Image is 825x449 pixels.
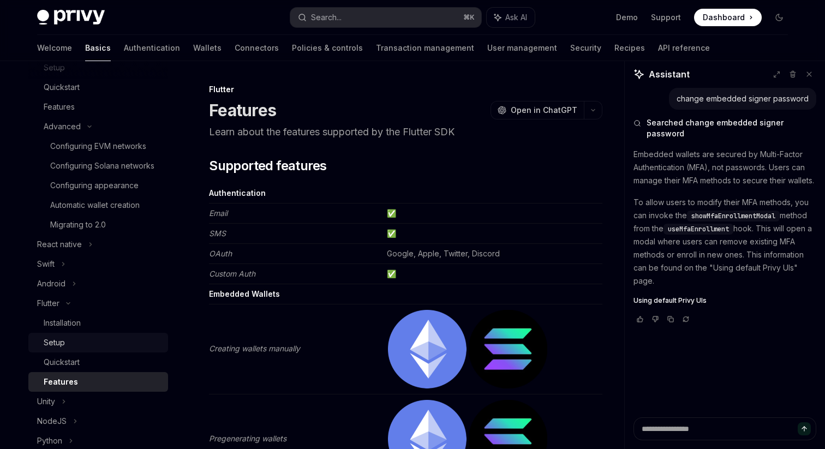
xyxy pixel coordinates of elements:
div: Python [37,434,62,447]
a: Configuring appearance [28,176,168,195]
p: Embedded wallets are secured by Multi-Factor Authentication (MFA), not passwords. Users can manag... [633,148,816,187]
a: Features [28,97,168,117]
strong: Embedded Wallets [209,289,280,298]
a: Connectors [235,35,279,61]
a: Basics [85,35,111,61]
span: Searched change embedded signer password [647,117,816,139]
div: Migrating to 2.0 [50,218,106,231]
a: Automatic wallet creation [28,195,168,215]
div: Search... [311,11,342,24]
em: SMS [209,229,226,238]
div: Features [44,375,78,388]
div: Configuring Solana networks [50,159,154,172]
div: Unity [37,395,55,408]
strong: Authentication [209,188,266,197]
span: showMfaEnrollmentModal [691,212,775,220]
a: Policies & controls [292,35,363,61]
div: Installation [44,316,81,330]
div: Automatic wallet creation [50,199,140,212]
button: Search...⌘K [290,8,481,27]
em: OAuth [209,249,232,258]
a: Setup [28,333,168,352]
div: NodeJS [37,415,67,428]
span: Dashboard [703,12,745,23]
em: Creating wallets manually [209,344,300,353]
div: Setup [44,336,65,349]
em: Email [209,208,228,218]
div: change embedded signer password [677,93,809,104]
span: Assistant [649,68,690,81]
div: Flutter [209,84,602,95]
em: Pregenerating wallets [209,434,286,443]
a: Transaction management [376,35,474,61]
span: Ask AI [505,12,527,23]
a: Support [651,12,681,23]
a: Using default Privy UIs [633,296,816,305]
div: Configuring appearance [50,179,139,192]
a: Installation [28,313,168,333]
a: Recipes [614,35,645,61]
a: Configuring Solana networks [28,156,168,176]
span: ⌘ K [463,13,475,22]
span: Supported features [209,157,326,175]
a: Authentication [124,35,180,61]
img: ethereum.png [388,310,467,388]
span: Open in ChatGPT [511,105,577,116]
p: To allow users to modify their MFA methods, you can invoke the method from the hook. This will op... [633,196,816,288]
td: ✅ [382,224,602,244]
div: Swift [37,258,55,271]
div: Android [37,277,65,290]
button: Send message [798,422,811,435]
a: Migrating to 2.0 [28,215,168,235]
a: Security [570,35,601,61]
a: API reference [658,35,710,61]
p: Learn about the features supported by the Flutter SDK [209,124,602,140]
a: Quickstart [28,352,168,372]
button: Ask AI [487,8,535,27]
a: Features [28,372,168,392]
div: Flutter [37,297,59,310]
td: Google, Apple, Twitter, Discord [382,244,602,264]
a: Demo [616,12,638,23]
div: Quickstart [44,81,80,94]
a: Dashboard [694,9,762,26]
div: Features [44,100,75,113]
a: Wallets [193,35,222,61]
button: Toggle dark mode [770,9,788,26]
div: React native [37,238,82,251]
img: solana.png [469,310,547,388]
a: Configuring EVM networks [28,136,168,156]
button: Open in ChatGPT [491,101,584,119]
div: Configuring EVM networks [50,140,146,153]
div: Quickstart [44,356,80,369]
a: Welcome [37,35,72,61]
button: Searched change embedded signer password [633,117,816,139]
img: dark logo [37,10,105,25]
a: User management [487,35,557,61]
em: Custom Auth [209,269,255,278]
td: ✅ [382,203,602,224]
a: Quickstart [28,77,168,97]
td: ✅ [382,264,602,284]
span: Using default Privy UIs [633,296,707,305]
div: Advanced [44,120,81,133]
span: useMfaEnrollment [668,225,729,234]
h1: Features [209,100,276,120]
